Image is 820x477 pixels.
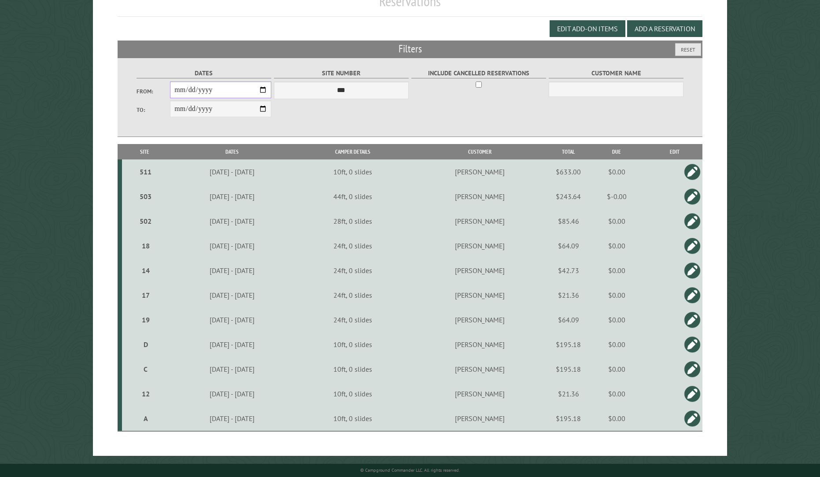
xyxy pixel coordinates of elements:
[409,184,551,209] td: [PERSON_NAME]
[296,159,409,184] td: 10ft, 0 slides
[169,167,295,176] div: [DATE] - [DATE]
[409,307,551,332] td: [PERSON_NAME]
[296,332,409,357] td: 10ft, 0 slides
[586,184,647,209] td: $-0.00
[551,144,586,159] th: Total
[586,307,647,332] td: $0.00
[551,159,586,184] td: $633.00
[296,406,409,431] td: 10ft, 0 slides
[137,87,170,96] label: From:
[550,20,625,37] button: Edit Add-on Items
[551,184,586,209] td: $243.64
[296,381,409,406] td: 10ft, 0 slides
[551,381,586,406] td: $21.36
[126,365,166,373] div: C
[137,68,271,78] label: Dates
[627,20,702,37] button: Add a Reservation
[296,258,409,283] td: 24ft, 0 slides
[126,315,166,324] div: 19
[586,381,647,406] td: $0.00
[549,68,683,78] label: Customer Name
[409,357,551,381] td: [PERSON_NAME]
[296,209,409,233] td: 28ft, 0 slides
[296,184,409,209] td: 44ft, 0 slides
[126,167,166,176] div: 511
[169,365,295,373] div: [DATE] - [DATE]
[126,389,166,398] div: 12
[126,217,166,226] div: 502
[137,106,170,114] label: To:
[169,241,295,250] div: [DATE] - [DATE]
[411,68,546,78] label: Include Cancelled Reservations
[296,357,409,381] td: 10ft, 0 slides
[586,159,647,184] td: $0.00
[274,68,409,78] label: Site Number
[122,144,167,159] th: Site
[551,357,586,381] td: $195.18
[551,406,586,431] td: $195.18
[586,258,647,283] td: $0.00
[551,307,586,332] td: $64.09
[360,467,460,473] small: © Campground Commander LLC. All rights reserved.
[409,233,551,258] td: [PERSON_NAME]
[409,406,551,431] td: [PERSON_NAME]
[409,283,551,307] td: [PERSON_NAME]
[586,332,647,357] td: $0.00
[551,233,586,258] td: $64.09
[169,192,295,201] div: [DATE] - [DATE]
[296,283,409,307] td: 24ft, 0 slides
[586,144,647,159] th: Due
[409,209,551,233] td: [PERSON_NAME]
[409,381,551,406] td: [PERSON_NAME]
[675,43,701,56] button: Reset
[167,144,296,159] th: Dates
[551,258,586,283] td: $42.73
[586,209,647,233] td: $0.00
[126,192,166,201] div: 503
[169,414,295,423] div: [DATE] - [DATE]
[126,241,166,250] div: 18
[586,233,647,258] td: $0.00
[126,291,166,300] div: 17
[551,283,586,307] td: $21.36
[409,159,551,184] td: [PERSON_NAME]
[169,291,295,300] div: [DATE] - [DATE]
[169,389,295,398] div: [DATE] - [DATE]
[409,144,551,159] th: Customer
[586,357,647,381] td: $0.00
[296,307,409,332] td: 24ft, 0 slides
[169,340,295,349] div: [DATE] - [DATE]
[169,266,295,275] div: [DATE] - [DATE]
[551,332,586,357] td: $195.18
[126,414,166,423] div: A
[126,266,166,275] div: 14
[169,217,295,226] div: [DATE] - [DATE]
[118,41,702,57] h2: Filters
[586,283,647,307] td: $0.00
[409,258,551,283] td: [PERSON_NAME]
[296,233,409,258] td: 24ft, 0 slides
[169,315,295,324] div: [DATE] - [DATE]
[551,209,586,233] td: $85.46
[409,332,551,357] td: [PERSON_NAME]
[126,340,166,349] div: D
[647,144,702,159] th: Edit
[296,144,409,159] th: Camper Details
[586,406,647,431] td: $0.00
